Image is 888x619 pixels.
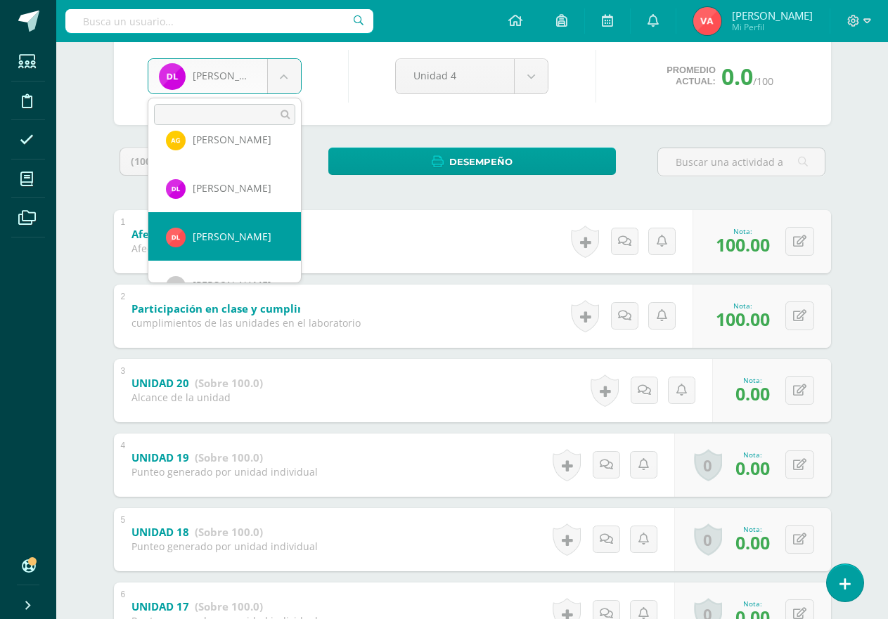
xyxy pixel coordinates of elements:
[166,228,186,247] img: 9e90f0a246f23e828910a83cd849fa0e.png
[193,278,271,292] span: [PERSON_NAME]
[193,133,271,146] span: [PERSON_NAME]
[166,179,186,199] img: a0a4d3859e9eb25b1e6f67e7fcd7778e.png
[166,276,186,296] img: 40x40
[193,181,271,195] span: [PERSON_NAME]
[193,230,271,243] span: [PERSON_NAME]
[166,131,186,150] img: 43a63a6f49f0e3a07c61ae0f6e8e35dc.png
